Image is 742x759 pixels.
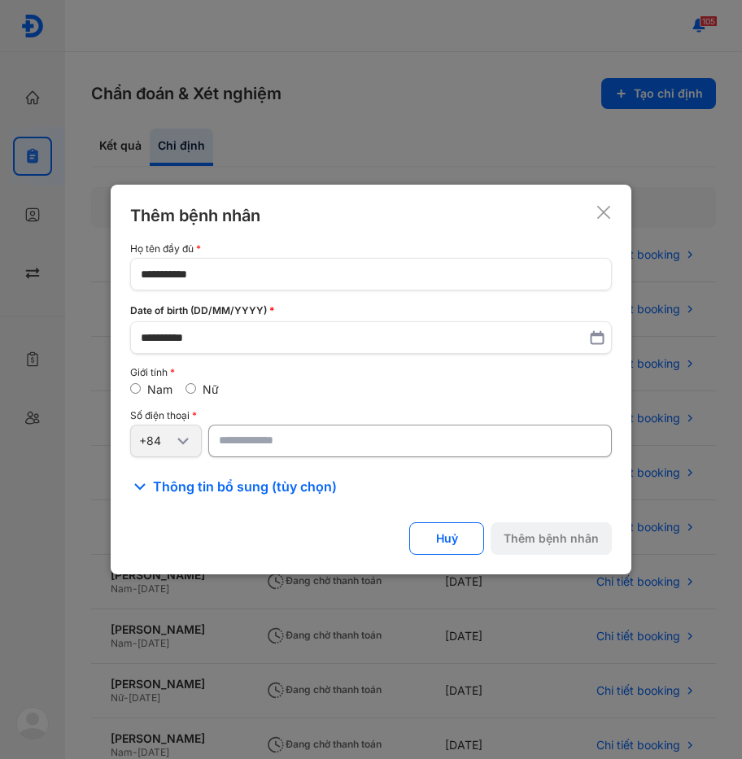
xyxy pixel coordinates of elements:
[491,522,612,555] button: Thêm bệnh nhân
[130,204,260,227] div: Thêm bệnh nhân
[147,382,172,396] label: Nam
[139,434,173,448] div: +84
[130,243,612,255] div: Họ tên đầy đủ
[130,410,612,421] div: Số điện thoại
[153,477,337,496] span: Thông tin bổ sung (tùy chọn)
[130,367,612,378] div: Giới tính
[409,522,484,555] button: Huỷ
[130,303,612,318] div: Date of birth (DD/MM/YYYY)
[203,382,219,396] label: Nữ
